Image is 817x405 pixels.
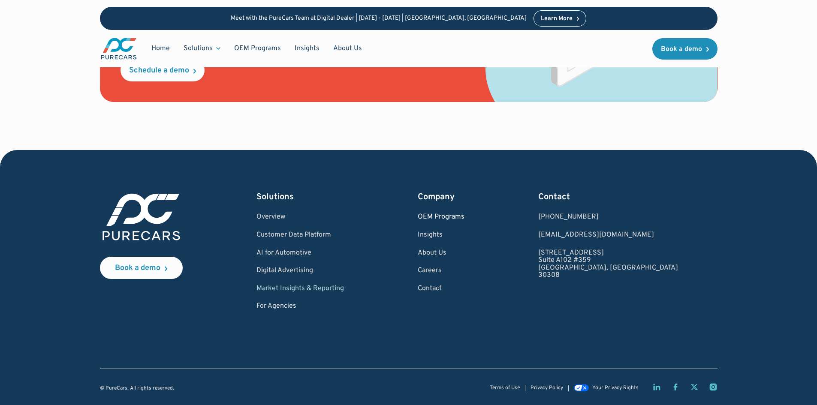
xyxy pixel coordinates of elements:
[592,385,639,391] div: Your Privacy Rights
[574,385,638,391] a: Your Privacy Rights
[145,40,177,57] a: Home
[652,38,718,60] a: Book a demo
[227,40,288,57] a: OEM Programs
[256,303,344,310] a: For Agencies
[231,15,527,22] p: Meet with the PureCars Team at Digital Dealer | [DATE] - [DATE] | [GEOGRAPHIC_DATA], [GEOGRAPHIC_...
[538,231,678,239] a: Email us
[100,257,183,279] a: Book a demo
[418,191,464,203] div: Company
[531,385,563,391] a: Privacy Policy
[256,191,344,203] div: Solutions
[490,385,520,391] a: Terms of Use
[671,383,680,391] a: Facebook page
[326,40,369,57] a: About Us
[129,67,189,75] div: Schedule a demo
[418,249,464,257] a: About Us
[100,37,138,60] a: main
[100,191,183,243] img: purecars logo
[177,40,227,57] div: Solutions
[652,383,661,391] a: LinkedIn page
[538,249,678,279] a: [STREET_ADDRESS]Suite A102 #359[GEOGRAPHIC_DATA], [GEOGRAPHIC_DATA]30308
[418,231,464,239] a: Insights
[418,267,464,275] a: Careers
[534,10,587,27] a: Learn More
[288,40,326,57] a: Insights
[256,249,344,257] a: AI for Automotive
[690,383,699,391] a: Twitter X page
[661,46,702,53] div: Book a demo
[100,386,174,391] div: © PureCars. All rights reserved.
[418,213,464,221] a: OEM Programs
[418,285,464,293] a: Contact
[538,191,678,203] div: Contact
[541,16,573,22] div: Learn More
[100,37,138,60] img: purecars logo
[115,264,160,272] div: Book a demo
[184,44,213,53] div: Solutions
[121,59,205,81] a: Schedule a demo
[256,231,344,239] a: Customer Data Platform
[256,285,344,293] a: Market Insights & Reporting
[709,383,718,391] a: Instagram page
[256,267,344,275] a: Digital Advertising
[538,213,678,221] div: [PHONE_NUMBER]
[256,213,344,221] a: Overview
